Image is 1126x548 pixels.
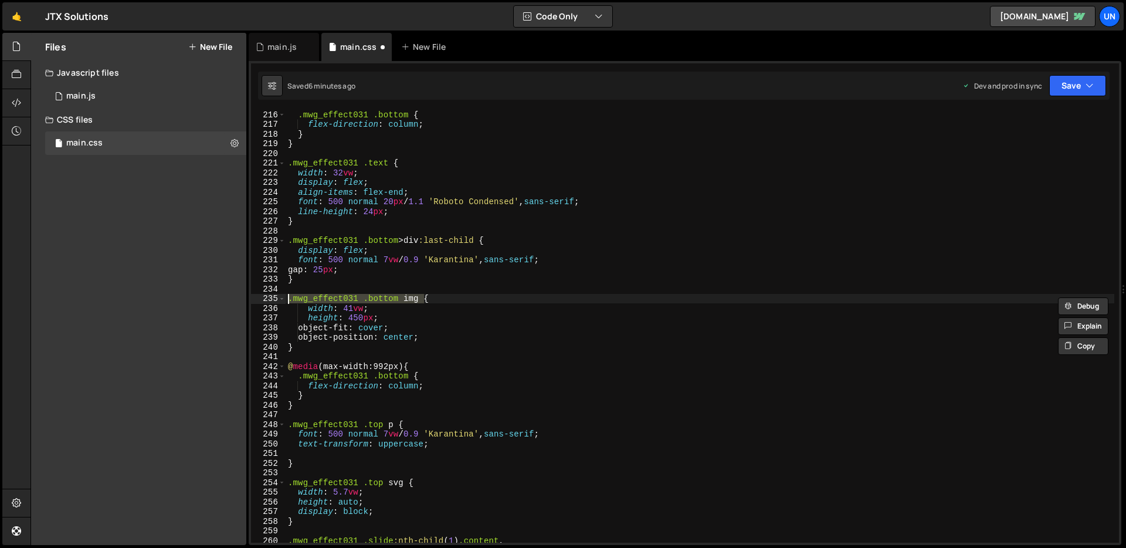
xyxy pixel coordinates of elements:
div: 241 [251,352,286,362]
div: 6 minutes ago [308,81,355,91]
div: 225 [251,197,286,207]
div: 237 [251,313,286,323]
a: [DOMAIN_NAME] [990,6,1096,27]
div: 232 [251,265,286,275]
div: 236 [251,304,286,314]
div: 246 [251,401,286,411]
div: Javascript files [31,61,246,84]
div: 216 [251,110,286,120]
div: main.js [267,41,297,53]
button: Debug [1058,297,1108,315]
div: CSS files [31,108,246,131]
div: 226 [251,207,286,217]
div: 240 [251,343,286,353]
div: 235 [251,294,286,304]
button: Explain [1058,317,1108,335]
div: New File [401,41,450,53]
div: 224 [251,188,286,198]
div: 217 [251,120,286,130]
div: 234 [251,285,286,295]
div: 260 [251,536,286,546]
div: 228 [251,226,286,236]
div: 218 [251,130,286,140]
div: 238 [251,323,286,333]
div: 233 [251,275,286,285]
button: New File [188,42,232,52]
div: 16032/42934.js [45,84,246,108]
button: Copy [1058,337,1108,355]
div: 248 [251,420,286,430]
div: 221 [251,158,286,168]
div: 223 [251,178,286,188]
div: 219 [251,139,286,149]
div: 222 [251,168,286,178]
div: 230 [251,246,286,256]
div: 249 [251,429,286,439]
button: Save [1049,75,1106,96]
div: main.js [66,91,96,102]
div: 253 [251,468,286,478]
div: main.css [340,41,377,53]
div: main.css [66,138,103,148]
div: 231 [251,255,286,265]
div: 252 [251,459,286,469]
div: 244 [251,381,286,391]
div: 243 [251,371,286,381]
div: 247 [251,410,286,420]
div: 250 [251,439,286,449]
div: 259 [251,526,286,536]
div: 16032/42936.css [45,131,246,155]
div: 258 [251,517,286,527]
div: 239 [251,333,286,343]
div: 251 [251,449,286,459]
div: 245 [251,391,286,401]
div: 229 [251,236,286,246]
div: 227 [251,217,286,226]
a: 🤙 [2,2,31,31]
a: Un [1099,6,1120,27]
div: 257 [251,507,286,517]
button: Code Only [514,6,612,27]
div: 220 [251,149,286,159]
div: JTX Solutions [45,9,108,23]
div: Dev and prod in sync [962,81,1042,91]
div: 242 [251,362,286,372]
div: 256 [251,498,286,508]
h2: Files [45,40,66,53]
div: 255 [251,488,286,498]
div: 254 [251,478,286,488]
div: Saved [287,81,355,91]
